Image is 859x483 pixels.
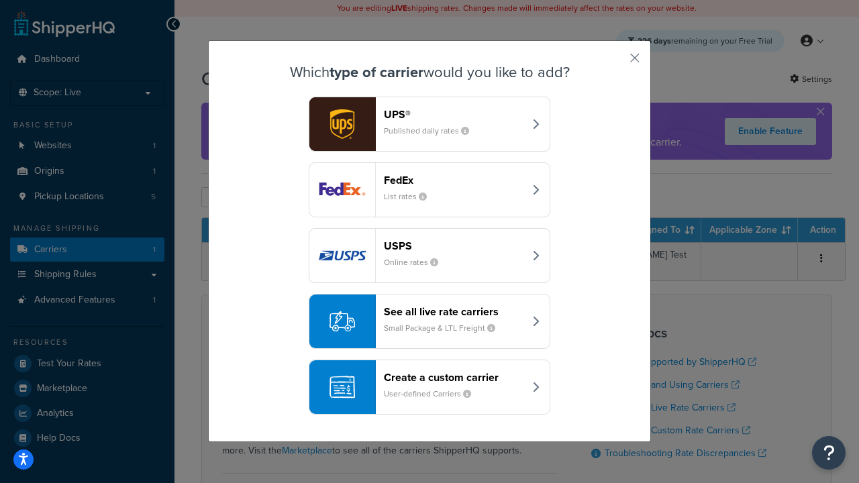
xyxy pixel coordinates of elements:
button: See all live rate carriersSmall Package & LTL Freight [309,294,550,349]
header: UPS® [384,108,524,121]
small: Small Package & LTL Freight [384,322,506,334]
small: List rates [384,191,438,203]
header: See all live rate carriers [384,305,524,318]
img: icon-carrier-liverate-becf4550.svg [330,309,355,334]
header: Create a custom carrier [384,371,524,384]
strong: type of carrier [330,61,423,83]
header: USPS [384,239,524,252]
button: Open Resource Center [812,436,846,470]
header: FedEx [384,174,524,186]
small: Published daily rates [384,125,480,137]
button: ups logoUPS®Published daily rates [309,97,550,152]
h3: Which would you like to add? [242,64,617,80]
button: Create a custom carrierUser-defined Carriers [309,360,550,415]
img: ups logo [309,97,375,151]
button: fedEx logoFedExList rates [309,162,550,217]
img: usps logo [309,229,375,282]
button: usps logoUSPSOnline rates [309,228,550,283]
small: User-defined Carriers [384,388,482,400]
img: fedEx logo [309,163,375,217]
img: icon-carrier-custom-c93b8a24.svg [330,374,355,400]
small: Online rates [384,256,449,268]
